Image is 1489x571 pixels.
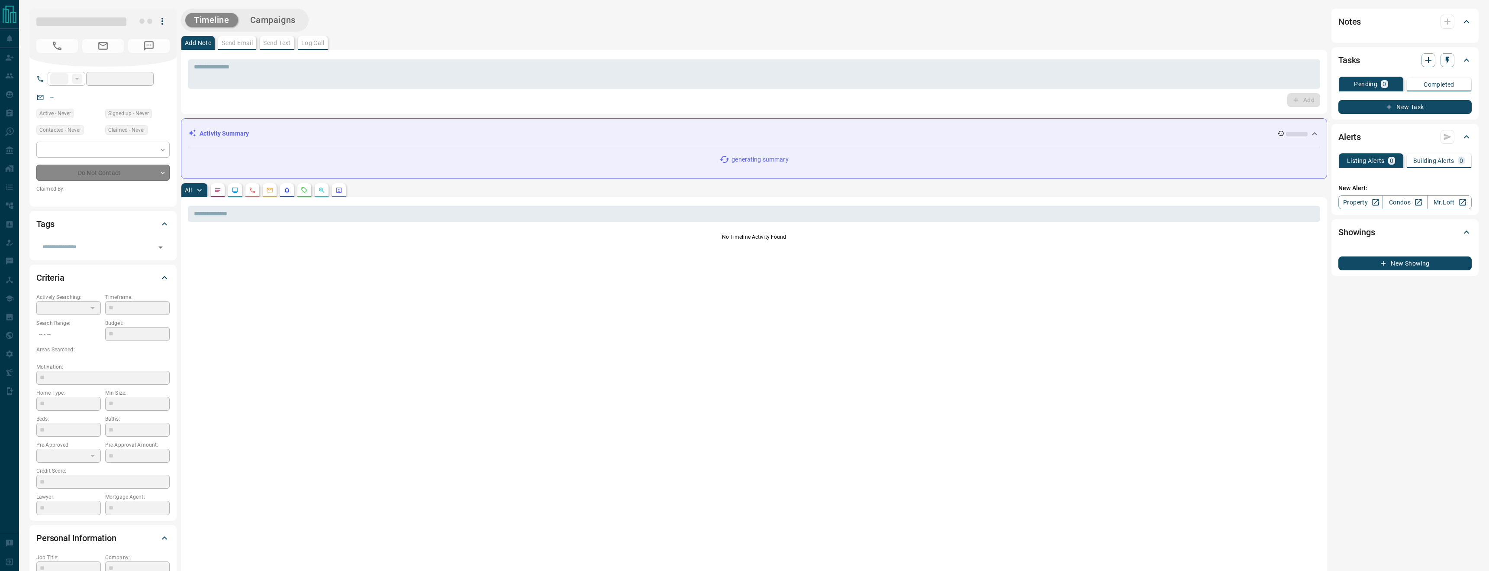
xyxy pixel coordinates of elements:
[1460,158,1463,164] p: 0
[36,554,101,561] p: Job Title:
[1354,81,1377,87] p: Pending
[301,187,308,194] svg: Requests
[232,187,238,194] svg: Lead Browsing Activity
[36,217,54,231] h2: Tags
[36,293,101,301] p: Actively Searching:
[1338,100,1472,114] button: New Task
[1338,50,1472,71] div: Tasks
[50,94,54,101] a: --
[108,126,145,134] span: Claimed - Never
[1383,195,1427,209] a: Condos
[36,528,170,548] div: Personal Information
[36,185,170,193] p: Claimed By:
[1338,53,1360,67] h2: Tasks
[1338,225,1375,239] h2: Showings
[36,39,78,53] span: No Number
[36,165,170,181] div: Do Not Contact
[39,109,71,118] span: Active - Never
[36,467,170,475] p: Credit Score:
[1424,81,1454,88] p: Completed
[1338,222,1472,243] div: Showings
[82,39,124,53] span: No Email
[36,214,170,234] div: Tags
[284,187,290,194] svg: Listing Alerts
[1338,11,1472,32] div: Notes
[1338,195,1383,209] a: Property
[36,363,170,371] p: Motivation:
[1427,195,1472,209] a: Mr.Loft
[105,493,170,501] p: Mortgage Agent:
[36,319,101,327] p: Search Range:
[732,155,788,164] p: generating summary
[36,493,101,501] p: Lawyer:
[128,39,170,53] span: No Number
[1338,127,1472,147] div: Alerts
[36,271,64,285] h2: Criteria
[105,293,170,301] p: Timeframe:
[105,389,170,397] p: Min Size:
[1347,158,1385,164] p: Listing Alerts
[249,187,256,194] svg: Calls
[36,441,101,449] p: Pre-Approved:
[188,233,1320,241] p: No Timeline Activity Found
[1383,81,1386,87] p: 0
[185,13,238,27] button: Timeline
[1338,15,1361,29] h2: Notes
[105,319,170,327] p: Budget:
[108,109,149,118] span: Signed up - Never
[200,129,249,138] p: Activity Summary
[36,531,116,545] h2: Personal Information
[36,415,101,423] p: Beds:
[36,327,101,341] p: -- - --
[39,126,81,134] span: Contacted - Never
[36,267,170,288] div: Criteria
[105,554,170,561] p: Company:
[1413,158,1454,164] p: Building Alerts
[185,40,211,46] p: Add Note
[36,389,101,397] p: Home Type:
[105,441,170,449] p: Pre-Approval Amount:
[335,187,342,194] svg: Agent Actions
[266,187,273,194] svg: Emails
[36,346,170,354] p: Areas Searched:
[242,13,304,27] button: Campaigns
[1390,158,1393,164] p: 0
[155,241,167,253] button: Open
[214,187,221,194] svg: Notes
[188,126,1320,142] div: Activity Summary
[1338,130,1361,144] h2: Alerts
[105,415,170,423] p: Baths:
[185,187,192,193] p: All
[318,187,325,194] svg: Opportunities
[1338,256,1472,270] button: New Showing
[1338,184,1472,193] p: New Alert:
